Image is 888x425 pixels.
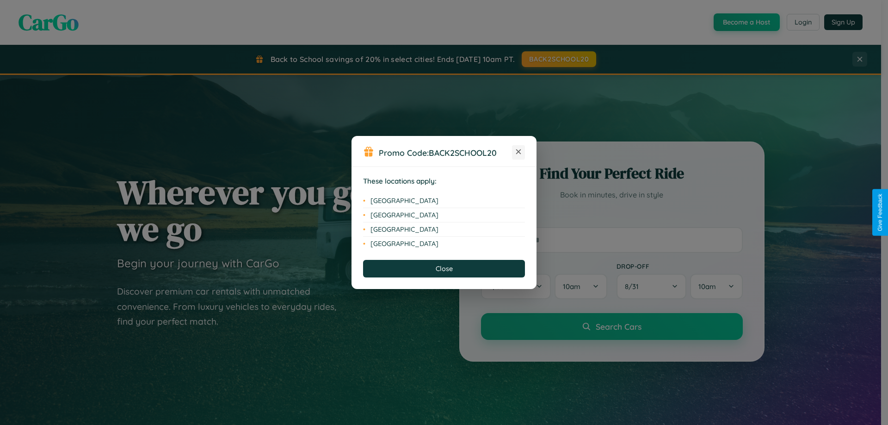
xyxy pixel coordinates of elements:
li: [GEOGRAPHIC_DATA] [363,194,525,208]
li: [GEOGRAPHIC_DATA] [363,208,525,222]
b: BACK2SCHOOL20 [429,148,497,158]
strong: These locations apply: [363,177,437,185]
h3: Promo Code: [379,148,512,158]
li: [GEOGRAPHIC_DATA] [363,222,525,237]
div: Give Feedback [877,194,883,231]
li: [GEOGRAPHIC_DATA] [363,237,525,251]
button: Close [363,260,525,277]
